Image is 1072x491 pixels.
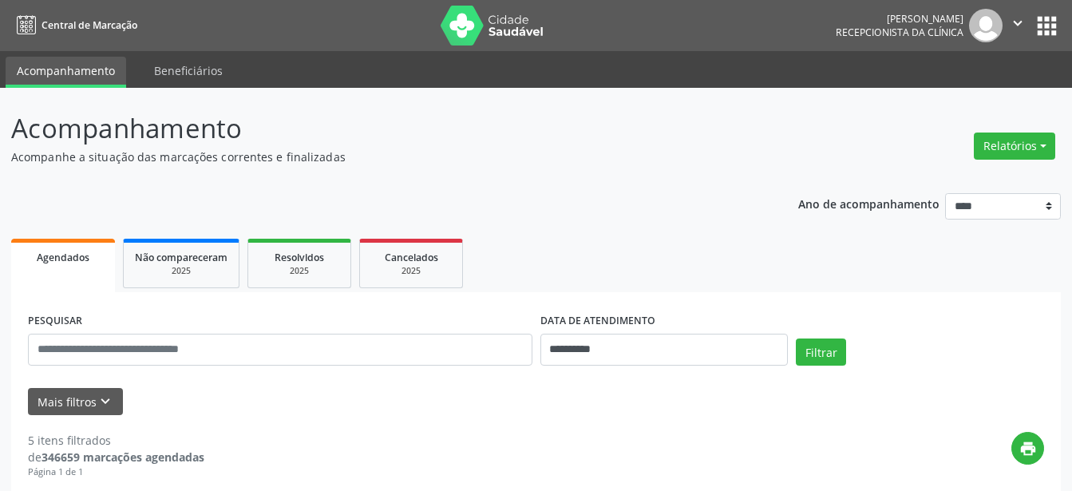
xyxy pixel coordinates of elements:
p: Acompanhe a situação das marcações correntes e finalizadas [11,148,746,165]
span: Recepcionista da clínica [836,26,963,39]
button: print [1011,432,1044,465]
span: Central de Marcação [42,18,137,32]
div: 5 itens filtrados [28,432,204,449]
i: print [1019,440,1037,457]
label: PESQUISAR [28,309,82,334]
i:  [1009,14,1027,32]
p: Ano de acompanhamento [798,193,939,213]
img: img [969,9,1003,42]
i: keyboard_arrow_down [97,393,114,410]
button: apps [1033,12,1061,40]
div: 2025 [259,265,339,277]
a: Beneficiários [143,57,234,85]
button: Filtrar [796,339,846,366]
div: Página 1 de 1 [28,465,204,479]
span: Não compareceram [135,251,227,264]
label: DATA DE ATENDIMENTO [540,309,655,334]
span: Resolvidos [275,251,324,264]
button: Relatórios [974,133,1055,160]
span: Cancelados [385,251,438,264]
div: 2025 [135,265,227,277]
p: Acompanhamento [11,109,746,148]
div: 2025 [371,265,451,277]
button:  [1003,9,1033,42]
div: de [28,449,204,465]
button: Mais filtroskeyboard_arrow_down [28,388,123,416]
a: Acompanhamento [6,57,126,88]
a: Central de Marcação [11,12,137,38]
span: Agendados [37,251,89,264]
strong: 346659 marcações agendadas [42,449,204,465]
div: [PERSON_NAME] [836,12,963,26]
